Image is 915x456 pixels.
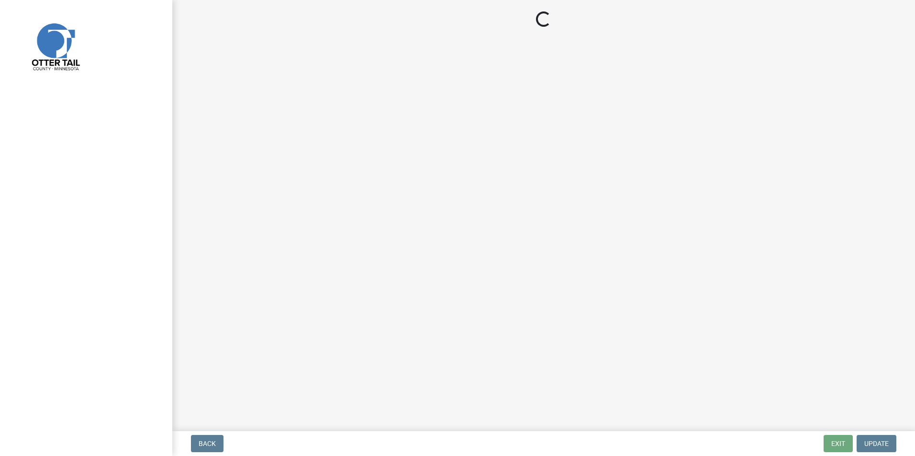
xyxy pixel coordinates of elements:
[857,435,896,452] button: Update
[19,10,91,82] img: Otter Tail County, Minnesota
[191,435,223,452] button: Back
[199,440,216,447] span: Back
[824,435,853,452] button: Exit
[864,440,889,447] span: Update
